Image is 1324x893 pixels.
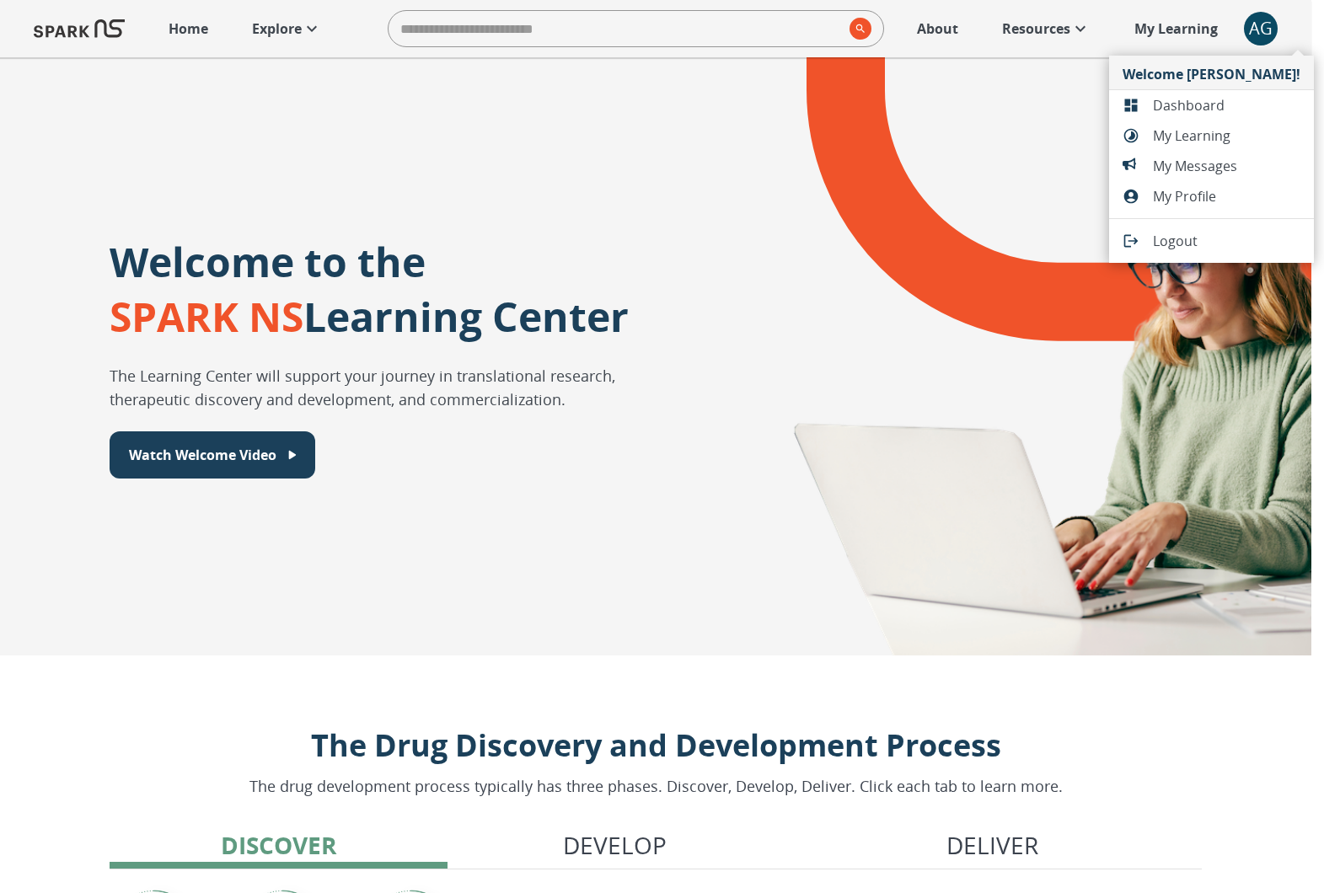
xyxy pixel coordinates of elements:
[1109,56,1314,90] li: Welcome [PERSON_NAME]!
[1153,231,1300,251] span: Logout
[1153,186,1300,206] span: My Profile
[1153,156,1300,176] span: My Messages
[1153,126,1300,146] span: My Learning
[1153,95,1300,115] span: Dashboard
